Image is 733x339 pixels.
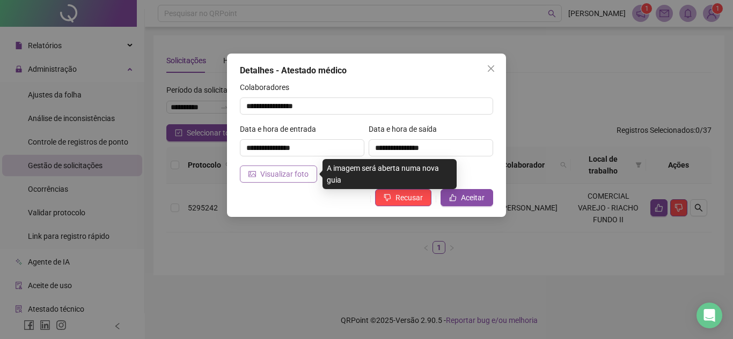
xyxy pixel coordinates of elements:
[240,81,296,93] label: Colaboradores
[240,123,323,135] label: Data e hora de entrada
[395,192,423,204] span: Recusar
[461,192,485,204] span: Aceitar
[260,168,309,180] span: Visualizar foto
[697,303,722,328] div: Open Intercom Messenger
[487,64,495,73] span: close
[482,60,500,77] button: Close
[248,170,256,178] span: picture
[449,194,457,201] span: like
[375,189,431,206] button: Recusar
[369,123,444,135] label: Data e hora de saída
[240,165,317,183] button: Visualizar foto
[240,64,493,77] div: Detalhes - Atestado médico
[322,159,457,189] div: A imagem será aberta numa nova guia
[441,189,493,206] button: Aceitar
[384,194,391,201] span: dislike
